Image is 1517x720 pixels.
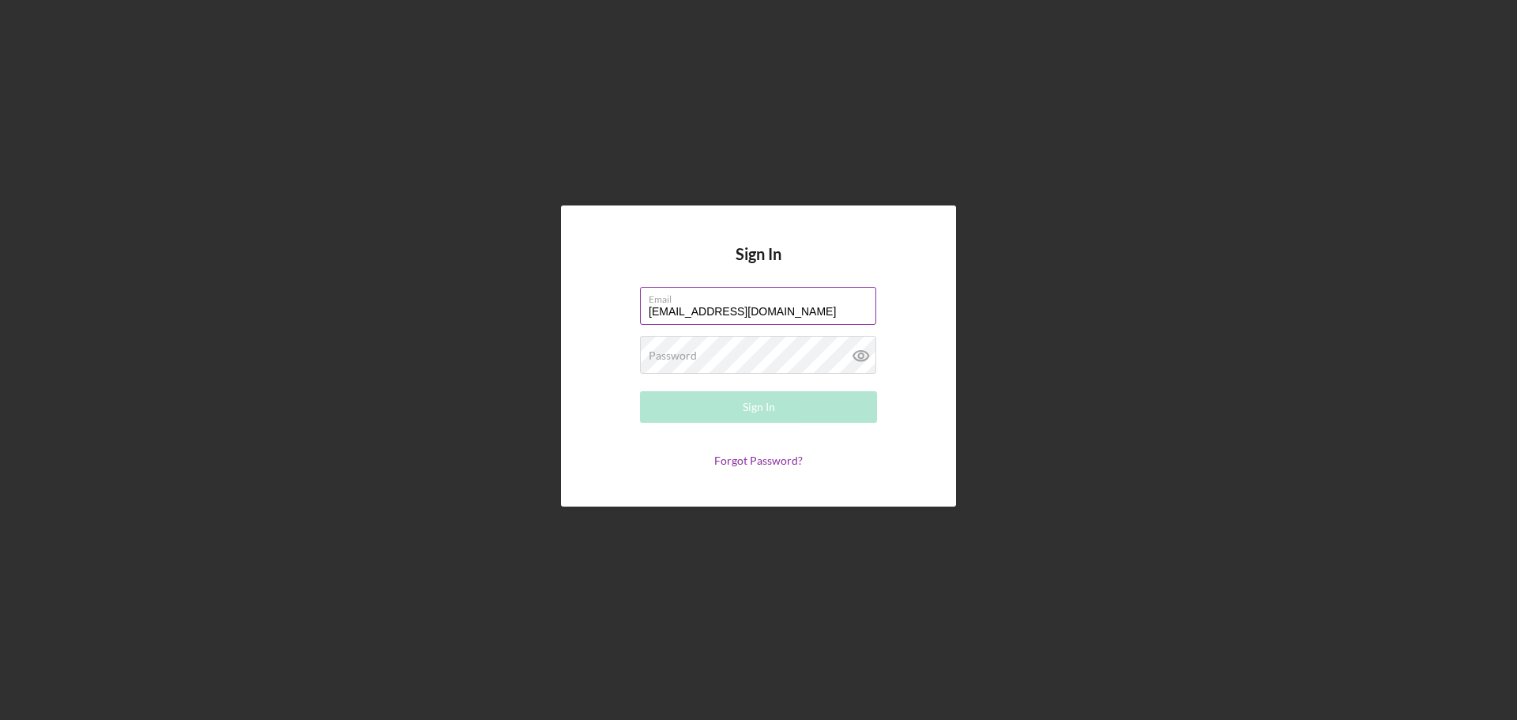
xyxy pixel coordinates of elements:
h4: Sign In [736,245,781,287]
a: Forgot Password? [714,454,803,467]
label: Email [649,288,876,305]
label: Password [649,349,697,362]
button: Sign In [640,391,877,423]
div: Sign In [743,391,775,423]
